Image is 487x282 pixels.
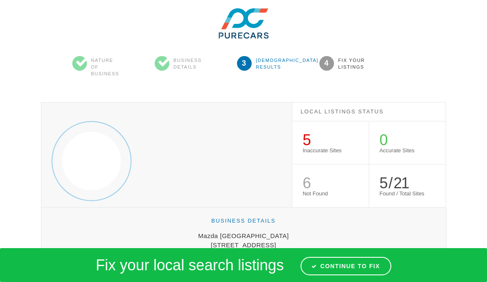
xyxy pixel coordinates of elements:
[54,241,433,259] span: [STREET_ADDRESS] [GEOGRAPHIC_DATA], [GEOGRAPHIC_DATA]
[204,8,283,38] img: GsEXJj1dRr2yxwfCSclf.png
[303,148,369,153] p: Inaccurate Sites
[252,57,287,70] span: [DEMOGRAPHIC_DATA] Results
[169,57,205,70] span: Business Details
[237,56,252,71] span: 3
[380,191,446,196] p: Found / Total Sites
[301,257,391,275] a: Continue to fix
[303,174,310,192] span: 6
[380,148,446,153] p: Accurate Sites
[334,57,370,70] span: Fix your Listings
[303,191,369,196] p: Not Found
[96,256,284,274] span: Fix your local search listings
[54,218,433,224] h3: Business Details
[389,174,392,192] span: /
[380,131,387,149] span: 0
[319,56,334,71] span: 4
[292,102,446,121] h3: Local Listings Status
[380,174,387,192] span: 5
[87,57,122,77] span: Nature of Business
[394,174,409,192] span: 21
[54,231,433,240] span: Mazda [GEOGRAPHIC_DATA]
[303,131,310,149] span: 5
